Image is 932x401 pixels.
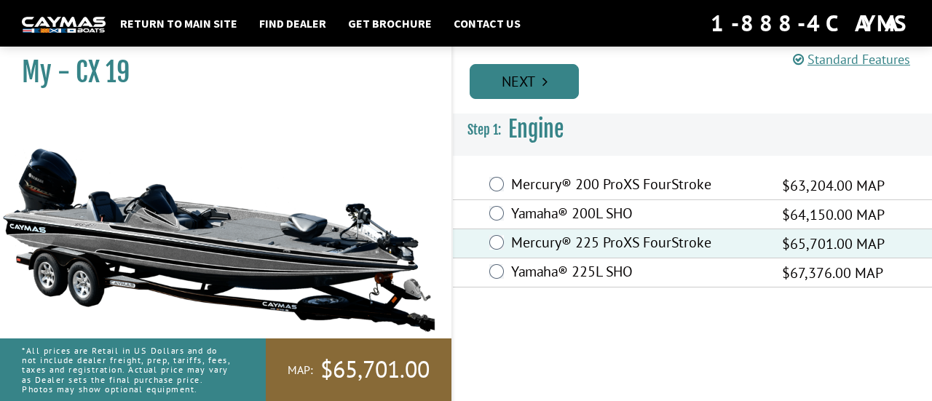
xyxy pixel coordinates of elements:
label: Yamaha® 200L SHO [511,205,764,226]
span: $67,376.00 MAP [782,262,883,284]
div: 1-888-4CAYMAS [711,7,910,39]
h3: Engine [453,103,932,156]
a: Find Dealer [252,14,333,33]
span: $63,204.00 MAP [782,175,885,196]
a: Return to main site [113,14,245,33]
h1: My - CX 19 [22,56,415,89]
span: MAP: [288,362,313,378]
ul: Pagination [466,62,932,99]
span: $65,701.00 [320,354,430,385]
a: Next [470,64,579,99]
span: $64,150.00 MAP [782,204,885,226]
p: *All prices are Retail in US Dollars and do not include dealer freight, prep, tariffs, fees, taxe... [22,338,233,401]
label: Mercury® 200 ProXS FourStroke [511,175,764,196]
img: white-logo-c9c8dbefe5ff5ceceb0f0178aa75bf4bb51f6bca0971e226c86eb53dfe498488.png [22,17,106,32]
a: MAP:$65,701.00 [266,338,451,401]
a: Standard Features [793,51,910,68]
label: Yamaha® 225L SHO [511,263,764,284]
a: Get Brochure [341,14,439,33]
span: $65,701.00 MAP [782,233,885,255]
label: Mercury® 225 ProXS FourStroke [511,234,764,255]
a: Contact Us [446,14,528,33]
